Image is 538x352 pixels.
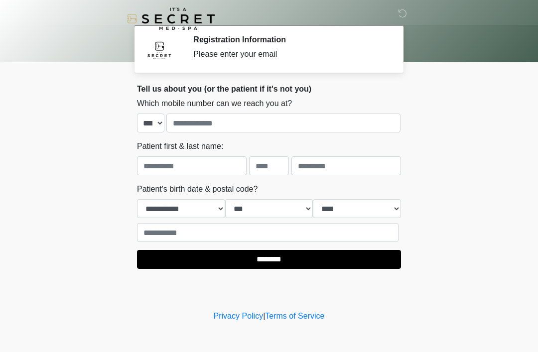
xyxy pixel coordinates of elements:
div: Please enter your email [193,48,386,60]
label: Patient first & last name: [137,140,223,152]
img: Agent Avatar [144,35,174,65]
a: | [263,312,265,320]
a: Terms of Service [265,312,324,320]
h2: Registration Information [193,35,386,44]
a: Privacy Policy [214,312,264,320]
h2: Tell us about you (or the patient if it's not you) [137,84,401,94]
label: Which mobile number can we reach you at? [137,98,292,110]
label: Patient's birth date & postal code? [137,183,258,195]
img: It's A Secret Med Spa Logo [127,7,215,30]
